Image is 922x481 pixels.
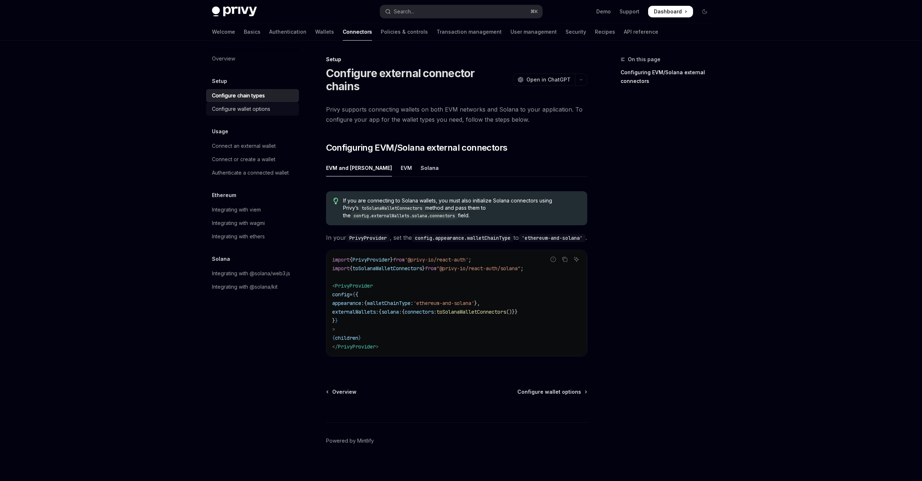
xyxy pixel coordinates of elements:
[394,7,414,16] div: Search...
[474,300,480,306] span: },
[526,76,571,83] span: Open in ChatGPT
[699,6,710,17] button: Toggle dark mode
[517,388,587,396] a: Configure wallet options
[548,255,558,264] button: Report incorrect code
[517,388,581,396] span: Configure wallet options
[206,89,299,102] a: Configure chain types
[572,255,581,264] button: Ask AI
[352,265,422,272] span: toSolanaWalletConnectors
[530,9,538,14] span: ⌘ K
[619,8,639,15] a: Support
[212,77,227,85] h5: Setup
[335,317,338,324] span: }
[510,23,557,41] a: User management
[359,205,425,212] code: toSolanaWalletConnectors
[333,198,338,204] svg: Tip
[326,67,510,93] h1: Configure external connector chains
[352,291,355,298] span: {
[402,309,405,315] span: {
[332,343,338,350] span: </
[212,283,278,291] div: Integrating with @solana/kit
[358,335,361,341] span: }
[212,155,275,164] div: Connect or create a wallet
[437,23,502,41] a: Transaction management
[343,197,580,219] span: If you are connecting to Solana wallets, you must also initialize Solana connectors using Privy’s...
[350,291,352,298] span: =
[335,335,358,341] span: children
[206,52,299,65] a: Overview
[212,7,257,17] img: dark logo
[425,265,437,272] span: from
[332,317,335,324] span: }
[335,283,373,289] span: PrivyProvider
[212,23,235,41] a: Welcome
[326,437,374,444] a: Powered by Mintlify
[212,142,276,150] div: Connect an external wallet
[521,265,523,272] span: ;
[332,265,350,272] span: import
[212,269,290,278] div: Integrating with @solana/web3.js
[381,23,428,41] a: Policies & controls
[367,300,413,306] span: walletChainType:
[628,55,660,64] span: On this page
[379,309,381,315] span: {
[332,335,335,341] span: {
[332,309,379,315] span: externalWallets:
[206,203,299,216] a: Integrating with viem
[206,280,299,293] a: Integrating with @solana/kit
[648,6,693,17] a: Dashboard
[206,139,299,152] a: Connect an external wallet
[212,91,265,100] div: Configure chain types
[206,217,299,230] a: Integrating with wagmi
[437,309,506,315] span: toSolanaWalletConnectors
[405,256,468,263] span: '@privy-io/react-auth'
[519,234,585,242] code: 'ethereum-and-solana'
[346,234,390,242] code: PrivyProvider
[212,54,235,63] div: Overview
[560,255,570,264] button: Copy the contents from the code block
[206,103,299,116] a: Configure wallet options
[206,267,299,280] a: Integrating with @solana/web3.js
[352,256,390,263] span: PrivyProvider
[326,159,392,176] div: EVM and [PERSON_NAME]
[350,256,352,263] span: {
[212,168,289,177] div: Authenticate a connected wallet
[343,23,372,41] a: Connectors
[421,159,439,176] div: Solana
[412,234,513,242] code: config.appearance.walletChainType
[405,309,437,315] span: connectors:
[596,8,611,15] a: Demo
[380,5,542,18] button: Open search
[437,265,521,272] span: "@privy-io/react-auth/solana"
[212,205,261,214] div: Integrating with viem
[381,309,402,315] span: solana:
[332,256,350,263] span: import
[326,56,587,63] div: Setup
[654,8,682,15] span: Dashboard
[364,300,367,306] span: {
[621,67,716,87] a: Configuring EVM/Solana external connectors
[244,23,260,41] a: Basics
[212,191,236,200] h5: Ethereum
[595,23,615,41] a: Recipes
[326,233,587,243] span: In your , set the to .
[212,219,265,227] div: Integrating with wagmi
[206,153,299,166] a: Connect or create a wallet
[355,291,358,298] span: {
[212,105,270,113] div: Configure wallet options
[338,343,376,350] span: PrivyProvider
[413,300,474,306] span: 'ethereum-and-solana'
[422,265,425,272] span: }
[332,326,335,332] span: >
[401,159,412,176] div: EVM
[332,283,335,289] span: <
[468,256,471,263] span: ;
[351,212,458,219] code: config.externalWallets.solana.connectors
[506,309,518,315] span: ()}}
[393,256,405,263] span: from
[350,265,352,272] span: {
[332,388,356,396] span: Overview
[513,74,575,86] button: Open in ChatGPT
[624,23,658,41] a: API reference
[332,300,364,306] span: appearance:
